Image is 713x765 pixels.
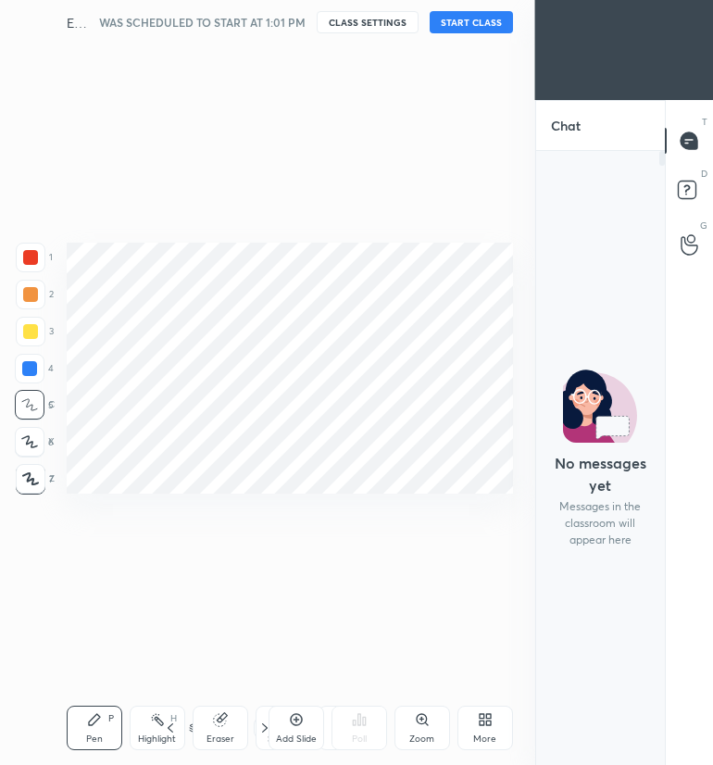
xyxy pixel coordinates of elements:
div: 3 [16,317,54,346]
h5: WAS SCHEDULED TO START AT 1:01 PM [99,14,306,31]
div: More [473,734,496,744]
p: Chat [536,101,595,150]
button: CLASS SETTINGS [317,11,419,33]
button: START CLASS [430,11,513,33]
div: Z [16,464,55,494]
p: G [700,219,707,232]
h4: Estimation & Costing Part - 3 [67,14,92,31]
div: X [15,427,55,457]
div: Pen [86,734,103,744]
p: D [701,167,707,181]
div: Add Slide [276,734,317,744]
p: T [702,115,707,129]
div: 1 [16,243,53,272]
div: Highlight [138,734,176,744]
div: Zoom [409,734,434,744]
div: 4 [15,354,54,383]
div: Eraser [206,734,234,744]
div: P [108,714,114,723]
div: C [15,390,55,420]
div: H [170,714,177,723]
div: 2 [16,280,54,309]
